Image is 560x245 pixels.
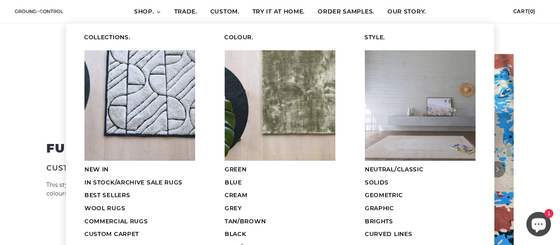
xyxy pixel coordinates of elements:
[84,218,148,225] span: COMMERCIAL RUGS
[381,0,433,23] a: OUR STORY.
[46,164,248,173] span: Customise size, colour, shapes and fibres.
[365,166,423,173] span: NEUTRAL/CLASSIC
[46,181,274,198] span: This style can be completely customised to suit any space. Change up the colours, size, shape or ...
[318,8,374,16] span: ORDER SAMPLES.
[311,0,381,23] a: ORDER SAMPLES.
[225,230,246,238] span: BLACK
[354,189,486,202] a: GEOMETRIC
[84,205,125,212] span: WOOL RUGS
[134,8,154,16] span: SHOP.
[74,202,206,215] a: WOOL RUGS
[354,228,486,241] a: CURVED LINES
[84,34,130,42] span: COLLECTIONS.
[364,34,385,42] span: STYLE.
[365,179,389,186] span: SOLIDS
[174,8,197,16] span: TRADE.
[46,141,212,156] span: FULLY CUSTOMISABLE.
[225,218,266,225] span: TAN/BROWN
[365,205,394,212] span: GRAPHIC
[387,8,426,16] span: OUR STORY.
[214,228,346,241] a: BLACK
[214,31,346,44] a: COLOUR.
[354,176,486,189] a: SOLIDS
[246,0,312,23] a: TRY IT AT HOME.
[354,31,486,44] a: STYLE.
[214,176,346,189] a: BLUE
[214,163,346,176] a: GREEN
[225,205,242,212] span: GREY
[214,189,346,202] a: CREAM
[84,50,195,161] img: Submenu item
[84,166,109,173] span: NEW IN
[354,202,486,215] a: GRAPHIC
[513,8,548,14] a: Cart(0)
[74,48,206,163] a: Submenu item
[253,8,305,16] span: TRY IT AT HOME.
[354,163,486,176] a: NEUTRAL/CLASSIC
[530,8,534,14] span: 0
[354,215,486,228] a: BRIGHTS
[204,0,246,23] a: CUSTOM.
[524,212,553,238] inbox-online-store-chat: Shopify online store chat
[225,179,242,186] span: BLUE
[365,218,393,225] span: BRIGHTS
[84,179,182,186] span: IN STOCK/ARCHIVE SALE RUGS
[84,230,139,238] span: CUSTOM CARPET
[74,163,206,176] a: NEW IN
[365,191,403,199] span: GEOMETRIC
[74,189,206,202] a: BEST SELLERS
[214,202,346,215] a: GREY
[214,215,346,228] a: TAN/BROWN
[225,191,248,199] span: CREAM
[225,50,335,161] img: Submenu item
[365,50,476,161] img: Submenu item
[168,0,204,23] a: TRADE.
[210,8,239,16] span: CUSTOM.
[84,191,130,199] span: BEST SELLERS
[214,48,346,163] a: Submenu item
[354,48,486,163] a: Submenu item
[224,34,253,42] span: COLOUR.
[74,176,206,189] a: IN STOCK/ARCHIVE SALE RUGS
[489,161,505,178] button: Next
[365,230,412,238] span: CURVED LINES
[513,8,528,14] span: Cart
[225,166,247,173] span: GREEN
[127,0,168,23] a: SHOP.
[74,31,206,44] a: COLLECTIONS.
[74,228,206,241] a: CUSTOM CARPET
[74,215,206,228] a: COMMERCIAL RUGS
